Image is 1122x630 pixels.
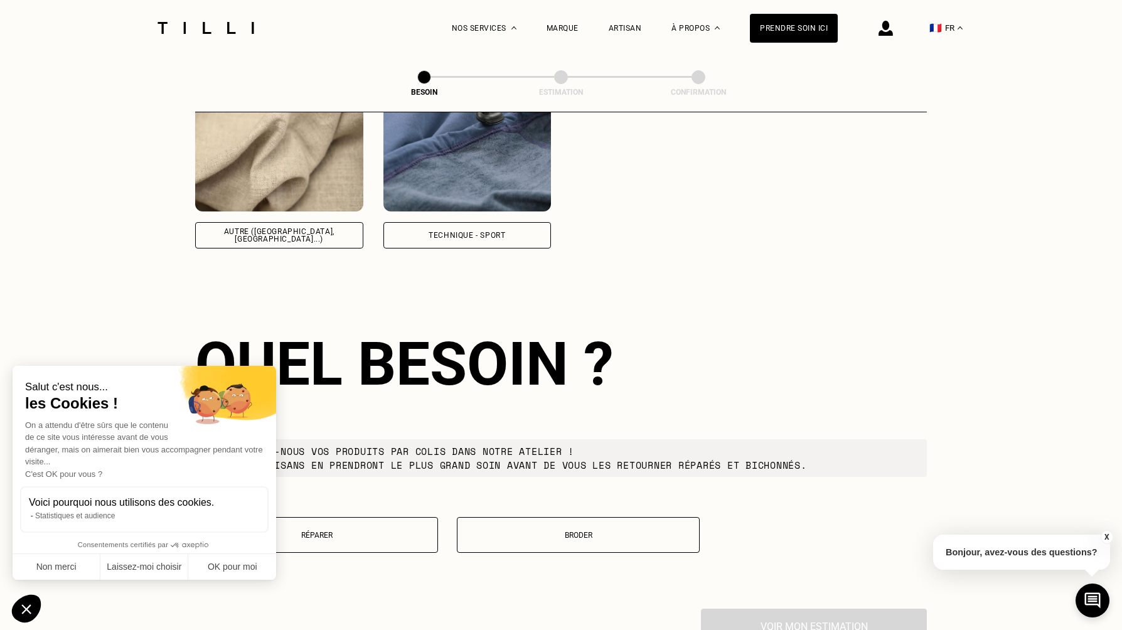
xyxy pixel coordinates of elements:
[202,531,431,540] p: Réparer
[464,531,693,540] p: Broder
[361,88,487,97] div: Besoin
[636,88,761,97] div: Confirmation
[547,24,579,33] a: Marque
[511,26,516,29] img: Menu déroulant
[153,22,259,34] img: Logo du service de couturière Tilli
[457,517,700,553] button: Broder
[498,88,624,97] div: Estimation
[609,24,642,33] a: Artisan
[383,99,552,211] img: Tilli retouche vos vêtements en Technique - Sport
[1100,530,1113,544] button: X
[958,26,963,29] img: menu déroulant
[429,232,505,239] div: Technique - Sport
[195,517,438,553] button: Réparer
[750,14,838,43] a: Prendre soin ici
[195,99,363,211] img: Tilli retouche vos vêtements en Autre (coton, jersey...)
[929,22,942,34] span: 🇫🇷
[879,21,893,36] img: icône connexion
[933,535,1110,570] p: Bonjour, avez-vous des questions?
[715,26,720,29] img: Menu déroulant à propos
[206,228,353,243] div: Autre ([GEOGRAPHIC_DATA], [GEOGRAPHIC_DATA]...)
[232,444,807,472] p: Envoyez-nous vos produits par colis dans notre atelier ! Nos artisans en prendront le plus grand ...
[195,329,927,399] div: Quel besoin ?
